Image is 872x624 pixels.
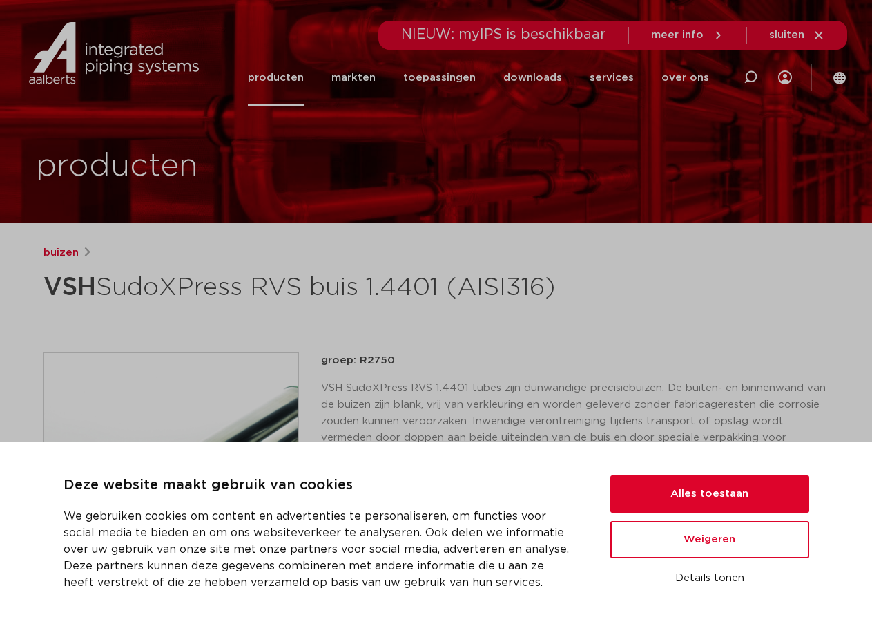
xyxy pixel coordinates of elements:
nav: Menu [248,50,709,106]
span: sluiten [769,30,804,40]
a: downloads [503,50,562,106]
a: toepassingen [403,50,476,106]
button: Details tonen [610,567,809,590]
img: Product Image for VSH SudoXPress RVS buis 1.4401 (AISI316) [44,353,298,607]
button: Weigeren [610,521,809,558]
p: VSH SudoXPress RVS 1.4401 tubes zijn dunwandige precisiebuizen. De buiten- en binnenwand van de b... [321,380,829,463]
h1: SudoXPress RVS buis 1.4401 (AISI316) [43,267,562,308]
h1: producten [36,144,198,189]
div: my IPS [778,50,792,106]
span: NIEUW: myIPS is beschikbaar [401,28,606,41]
button: Alles toestaan [610,475,809,513]
a: over ons [661,50,709,106]
a: producten [248,50,304,106]
a: services [590,50,634,106]
span: meer info [651,30,704,40]
a: meer info [651,29,724,41]
p: We gebruiken cookies om content en advertenties te personaliseren, om functies voor social media ... [64,508,577,591]
a: sluiten [769,29,825,41]
a: markten [331,50,376,106]
p: groep: R2750 [321,352,829,369]
strong: VSH [43,275,96,300]
p: Deze website maakt gebruik van cookies [64,475,577,497]
a: buizen [43,245,79,261]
